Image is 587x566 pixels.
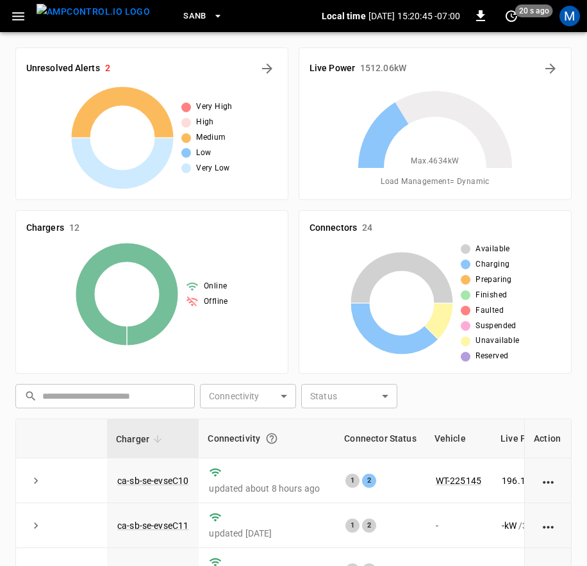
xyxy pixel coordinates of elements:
[362,519,376,533] div: 2
[310,62,355,76] h6: Live Power
[475,320,517,333] span: Suspended
[178,4,228,29] button: SanB
[502,474,576,487] div: / 360 kW
[26,516,45,535] button: expand row
[335,419,425,458] th: Connector Status
[515,4,553,17] span: 20 s ago
[540,474,556,487] div: action cell options
[105,62,110,76] h6: 2
[475,350,508,363] span: Reserved
[69,221,79,235] h6: 12
[475,243,510,256] span: Available
[196,131,226,144] span: Medium
[475,289,507,302] span: Finished
[502,519,517,532] p: - kW
[426,419,492,458] th: Vehicle
[260,427,283,450] button: Connection between the charger and our software.
[475,258,509,271] span: Charging
[117,476,188,486] a: ca-sb-se-evseC10
[411,155,459,168] span: Max. 4634 kW
[26,221,64,235] h6: Chargers
[524,419,571,458] th: Action
[475,304,504,317] span: Faulted
[368,10,460,22] p: [DATE] 15:20:45 -07:00
[116,431,166,447] span: Charger
[117,520,188,531] a: ca-sb-se-evseC11
[492,419,586,458] th: Live Power
[475,335,519,347] span: Unavailable
[209,482,325,495] p: updated about 8 hours ago
[196,101,233,113] span: Very High
[345,519,360,533] div: 1
[196,162,229,175] span: Very Low
[559,6,580,26] div: profile-icon
[26,62,100,76] h6: Unresolved Alerts
[209,527,325,540] p: updated [DATE]
[381,176,490,188] span: Load Management = Dynamic
[540,519,556,532] div: action cell options
[204,280,227,293] span: Online
[362,474,376,488] div: 2
[501,6,522,26] button: set refresh interval
[257,58,277,79] button: All Alerts
[204,295,228,308] span: Offline
[540,58,561,79] button: Energy Overview
[426,503,492,548] td: -
[502,519,576,532] div: / 360 kW
[26,471,45,490] button: expand row
[360,62,406,76] h6: 1512.06 kW
[310,221,357,235] h6: Connectors
[475,274,512,287] span: Preparing
[196,147,211,160] span: Low
[436,476,481,486] a: WT-225145
[502,474,543,487] p: 196.10 kW
[183,9,206,24] span: SanB
[37,4,150,20] img: ampcontrol.io logo
[345,474,360,488] div: 1
[208,427,326,450] div: Connectivity
[196,116,214,129] span: High
[322,10,366,22] p: Local time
